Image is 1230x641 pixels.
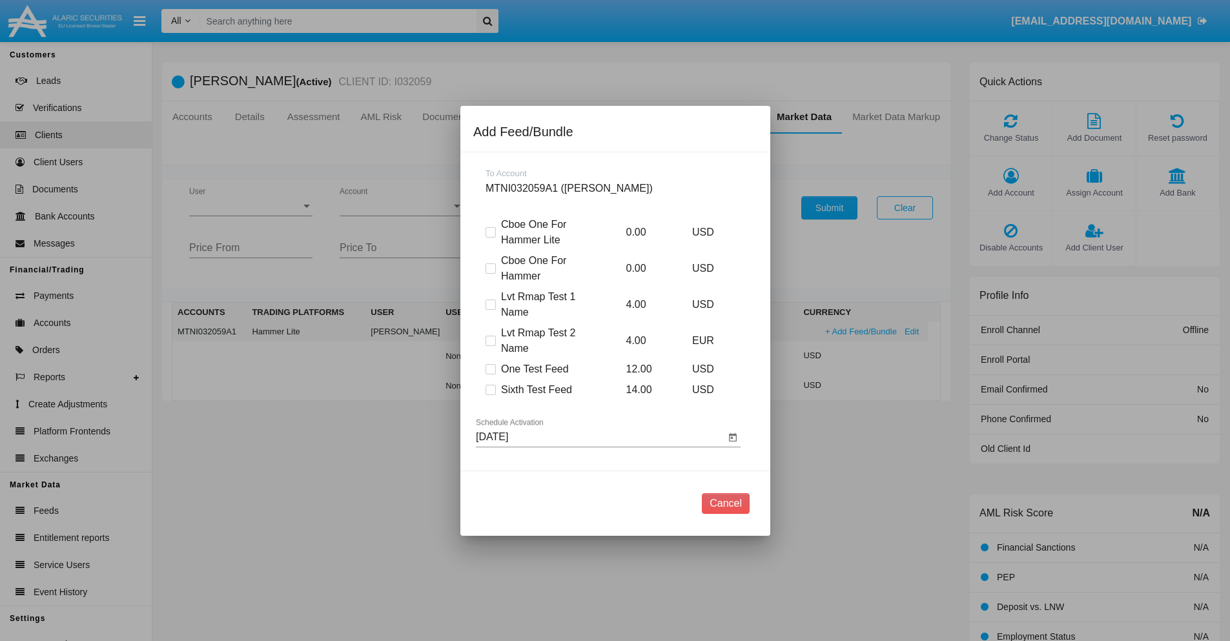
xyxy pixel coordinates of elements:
p: 0.00 [616,261,674,276]
p: 4.00 [616,333,674,349]
span: Cboe One For Hammer [501,253,599,284]
span: MTNI032059A1 ([PERSON_NAME]) [486,183,653,194]
p: USD [682,261,741,276]
span: Lvt Rmap Test 1 Name [501,289,599,320]
span: To Account [486,168,527,178]
div: Add Feed/Bundle [473,121,757,142]
p: 12.00 [616,361,674,377]
p: USD [682,361,741,377]
button: Cancel [702,493,750,514]
p: 14.00 [616,382,674,398]
p: USD [682,225,741,240]
p: 0.00 [616,225,674,240]
span: Sixth Test Feed [501,382,572,398]
span: Lvt Rmap Test 2 Name [501,325,599,356]
span: One Test Feed [501,361,569,377]
p: EUR [682,333,741,349]
p: 4.00 [616,297,674,312]
span: Cboe One For Hammer Lite [501,217,599,248]
p: USD [682,382,741,398]
button: Open calendar [725,429,741,445]
p: USD [682,297,741,312]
